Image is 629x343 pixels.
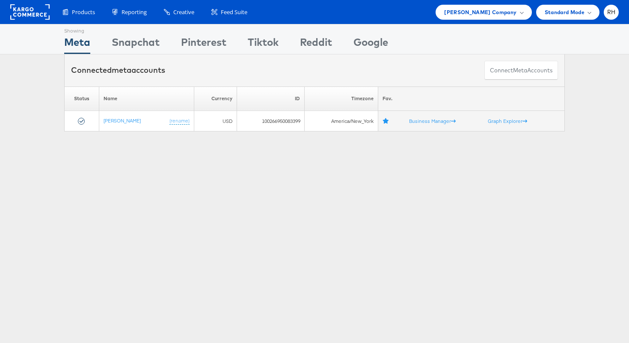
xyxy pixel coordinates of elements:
span: meta [112,65,131,75]
span: Creative [173,8,194,16]
div: Tiktok [248,35,279,54]
a: Business Manager [409,118,456,124]
span: Feed Suite [221,8,247,16]
th: Currency [194,86,237,111]
td: 100266950083399 [237,111,305,131]
span: Products [72,8,95,16]
div: Connected accounts [71,65,165,76]
span: [PERSON_NAME] Company [444,8,516,17]
a: (rename) [169,117,190,125]
td: USD [194,111,237,131]
div: Snapchat [112,35,160,54]
div: Google [353,35,388,54]
button: ConnectmetaAccounts [484,61,558,80]
td: America/New_York [305,111,378,131]
a: Graph Explorer [488,118,527,124]
span: RH [607,9,616,15]
th: Timezone [305,86,378,111]
span: meta [513,66,527,75]
div: Pinterest [181,35,226,54]
span: Reporting [122,8,147,16]
div: Showing [64,24,90,35]
span: Standard Mode [545,8,584,17]
th: Name [99,86,194,111]
th: ID [237,86,305,111]
th: Status [65,86,99,111]
div: Meta [64,35,90,54]
div: Reddit [300,35,332,54]
a: [PERSON_NAME] [104,117,141,124]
